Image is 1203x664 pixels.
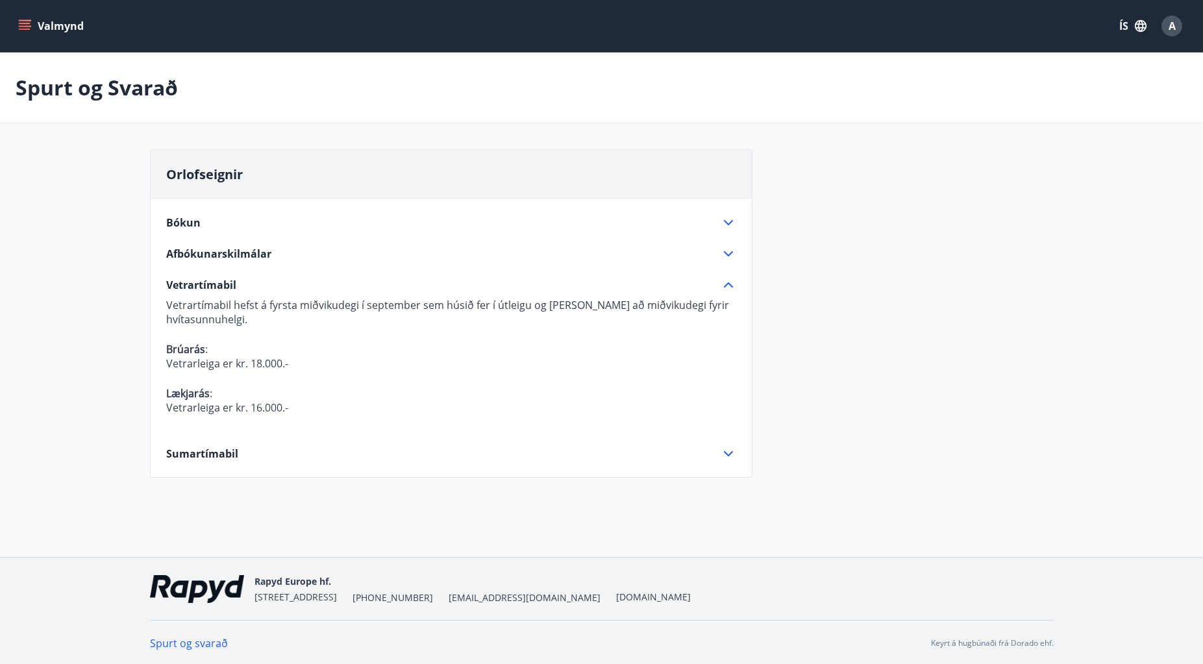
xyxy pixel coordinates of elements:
[166,215,736,230] div: Bókun
[1112,14,1154,38] button: ÍS
[449,591,601,604] span: [EMAIL_ADDRESS][DOMAIN_NAME]
[166,277,736,293] div: Vetrartímabil
[616,591,691,603] a: [DOMAIN_NAME]
[166,446,736,461] div: Sumartímabil
[150,636,228,650] a: Spurt og svarað
[166,215,201,230] span: Bókun
[1156,10,1187,42] button: A
[166,166,243,183] span: Orlofseignir
[166,342,205,356] strong: Brúarás
[931,637,1054,649] p: Keyrt á hugbúnaði frá Dorado ehf.
[254,575,331,587] span: Rapyd Europe hf.
[16,14,89,38] button: menu
[166,247,271,261] span: Afbókunarskilmálar
[166,298,736,326] p: Vetrartímabil hefst á fyrsta miðvikudegi í september sem húsið fer í útleigu og [PERSON_NAME] að ...
[166,293,736,430] div: Vetrartímabil
[166,246,736,262] div: Afbókunarskilmálar
[166,278,236,292] span: Vetrartímabil
[1169,19,1176,33] span: A
[166,342,736,356] p: :
[166,386,736,400] p: :
[150,575,244,603] img: ekj9gaOU4bjvQReEWNZ0zEMsCR0tgSDGv48UY51k.png
[166,400,736,415] p: Vetrarleiga er kr. 16.000.-
[166,447,238,461] span: Sumartímabil
[16,73,178,102] p: Spurt og Svarað
[353,591,433,604] span: [PHONE_NUMBER]
[166,386,210,400] strong: Lækjarás
[166,356,736,371] p: Vetrarleiga er kr. 18.000.-
[254,591,337,603] span: [STREET_ADDRESS]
